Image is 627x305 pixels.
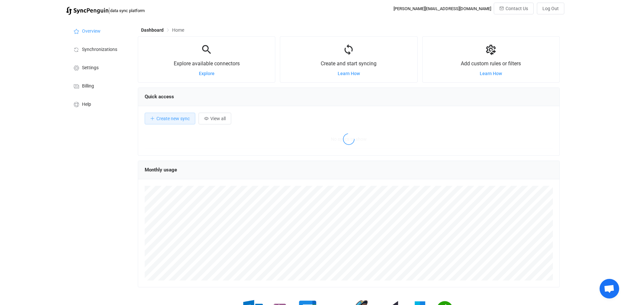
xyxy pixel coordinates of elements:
a: Settings [66,58,131,76]
a: |data sync platform [66,6,145,15]
button: Create new sync [145,113,195,124]
span: Help [82,102,91,107]
button: View all [199,113,231,124]
a: Help [66,95,131,113]
span: Add custom rules or filters [461,60,521,67]
a: Billing [66,76,131,95]
span: Settings [82,65,99,71]
img: syncpenguin.svg [66,7,108,15]
span: Create new sync [156,116,190,121]
span: Dashboard [141,27,164,33]
a: Learn How [480,71,502,76]
button: Contact Us [494,3,534,14]
a: Learn How [338,71,360,76]
span: Create and start syncing [321,60,377,67]
span: View all [210,116,226,121]
span: | [108,6,110,15]
span: Synchronizations [82,47,117,52]
button: Log Out [537,3,564,14]
a: Open chat [600,279,619,298]
span: Log Out [542,6,559,11]
a: Overview [66,22,131,40]
span: Home [172,27,184,33]
div: [PERSON_NAME][EMAIL_ADDRESS][DOMAIN_NAME] [394,6,491,11]
a: Explore [199,71,215,76]
a: Synchronizations [66,40,131,58]
span: Monthly usage [145,167,177,173]
span: Overview [82,29,101,34]
span: Explore available connectors [174,60,240,67]
span: data sync platform [110,8,145,13]
span: Quick access [145,94,174,100]
span: Billing [82,84,94,89]
div: Breadcrumb [141,28,184,32]
span: Contact Us [506,6,528,11]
